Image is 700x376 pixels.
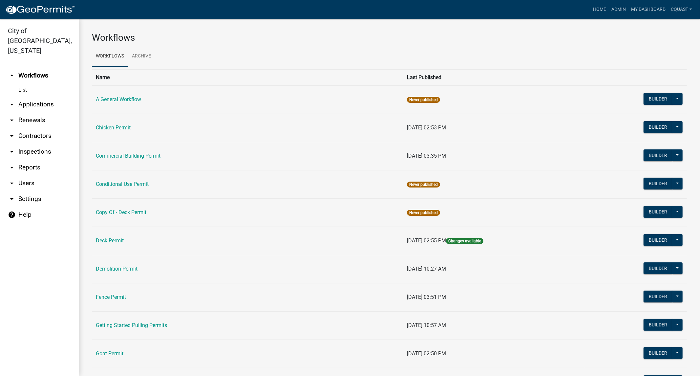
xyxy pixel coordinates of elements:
[8,116,16,124] i: arrow_drop_down
[8,72,16,79] i: arrow_drop_up
[8,100,16,108] i: arrow_drop_down
[8,132,16,140] i: arrow_drop_down
[407,237,446,244] span: [DATE] 02:55 PM
[96,237,124,244] a: Deck Permit
[8,164,16,171] i: arrow_drop_down
[644,234,672,246] button: Builder
[128,46,155,67] a: Archive
[96,181,149,187] a: Conditional Use Permit
[609,3,628,16] a: Admin
[644,178,672,189] button: Builder
[628,3,668,16] a: My Dashboard
[8,211,16,219] i: help
[96,266,138,272] a: Demolition Permit
[668,3,695,16] a: cquast
[8,148,16,156] i: arrow_drop_down
[96,294,126,300] a: Fence Permit
[644,319,672,331] button: Builder
[8,195,16,203] i: arrow_drop_down
[92,69,403,85] th: Name
[644,206,672,218] button: Builder
[407,124,446,131] span: [DATE] 02:53 PM
[407,210,440,216] span: Never published
[92,46,128,67] a: Workflows
[407,294,446,300] span: [DATE] 03:51 PM
[407,350,446,357] span: [DATE] 02:50 PM
[644,291,672,302] button: Builder
[96,322,167,328] a: Getting Started Pulling Permits
[446,238,483,244] span: Changes available
[92,32,687,43] h3: Workflows
[407,153,446,159] span: [DATE] 03:35 PM
[96,96,141,102] a: A General Workflow
[644,93,672,105] button: Builder
[96,209,146,215] a: Copy Of - Deck Permit
[644,262,672,274] button: Builder
[644,149,672,161] button: Builder
[96,350,123,357] a: Goat Permit
[8,179,16,187] i: arrow_drop_down
[407,182,440,188] span: Never published
[590,3,609,16] a: Home
[403,69,584,85] th: Last Published
[96,124,131,131] a: Chicken Permit
[96,153,160,159] a: Commercial Building Permit
[407,322,446,328] span: [DATE] 10:57 AM
[407,266,446,272] span: [DATE] 10:27 AM
[644,347,672,359] button: Builder
[644,121,672,133] button: Builder
[407,97,440,103] span: Never published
